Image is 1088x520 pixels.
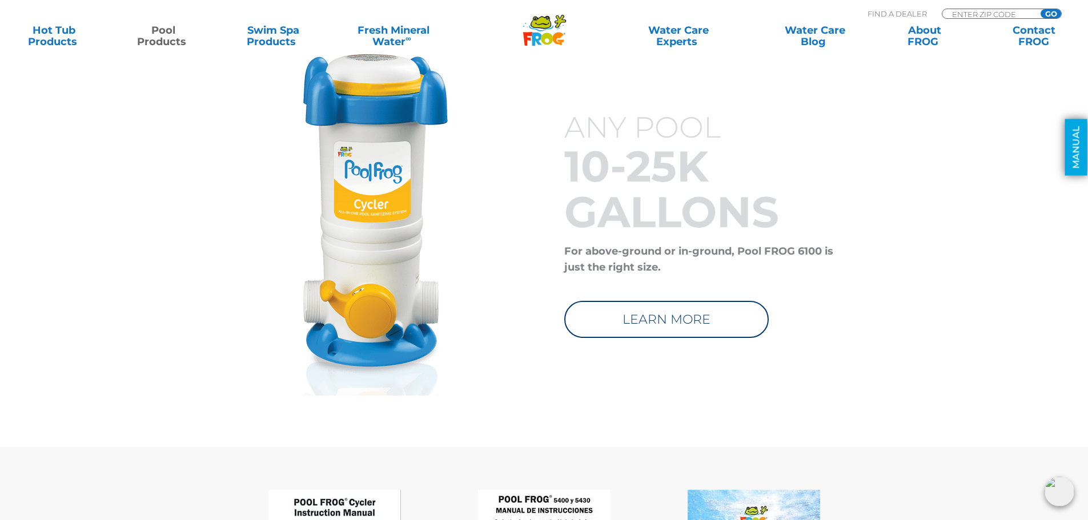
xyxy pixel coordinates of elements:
[951,9,1028,19] input: Zip Code Form
[1041,9,1061,18] input: GO
[406,34,411,43] sup: ∞
[882,25,967,47] a: AboutFROG
[11,25,97,47] a: Hot TubProducts
[564,243,856,275] p: For above-ground or in-ground, Pool FROG 6100 is just the right size.
[772,25,857,47] a: Water CareBlog
[1045,477,1074,506] img: openIcon
[564,301,769,338] a: LEARN MORE
[564,143,856,235] h2: 10-25K GALLONS
[1065,119,1087,176] a: MANUAL
[609,25,748,47] a: Water CareExperts
[231,25,316,47] a: Swim SpaProducts
[303,54,448,396] img: pool-frog-cycler-cta-img
[564,112,856,143] h3: ANY POOL
[340,25,447,47] a: Fresh MineralWater∞
[868,9,927,19] p: Find A Dealer
[121,25,206,47] a: PoolProducts
[991,25,1077,47] a: ContactFROG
